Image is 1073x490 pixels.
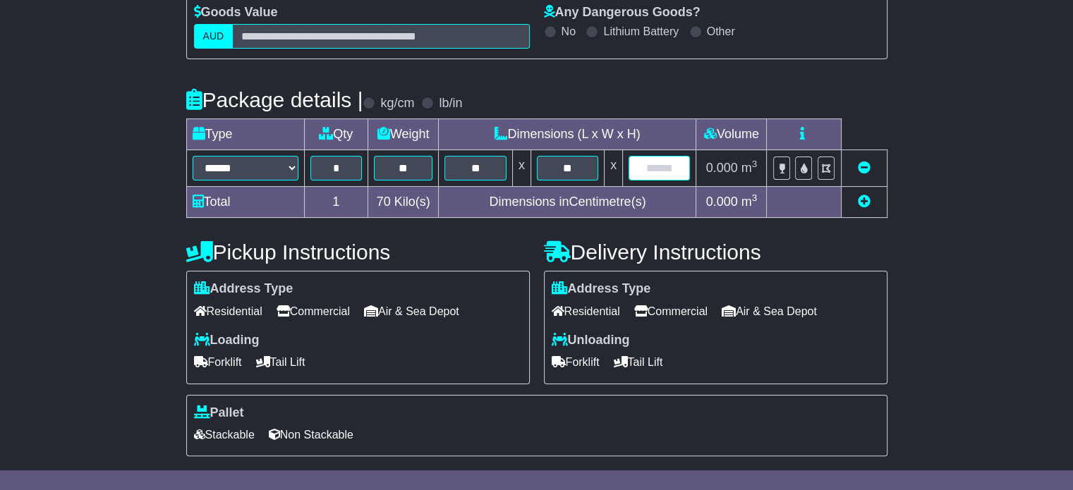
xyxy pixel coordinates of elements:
label: Goods Value [194,5,278,20]
label: Any Dangerous Goods? [544,5,701,20]
span: Forklift [194,351,242,373]
label: Unloading [552,333,630,348]
span: 70 [377,195,391,209]
span: Stackable [194,424,255,446]
label: No [562,25,576,38]
td: Type [186,119,304,150]
label: Loading [194,333,260,348]
span: Tail Lift [614,351,663,373]
span: Air & Sea Depot [364,300,459,322]
label: lb/in [439,96,462,111]
td: Qty [304,119,368,150]
td: Total [186,187,304,218]
label: Address Type [194,281,293,297]
td: Volume [696,119,767,150]
h4: Delivery Instructions [544,240,887,264]
span: Commercial [634,300,708,322]
span: Residential [552,300,620,322]
h4: Pickup Instructions [186,240,530,264]
span: m [741,161,758,175]
td: x [512,150,531,187]
td: x [605,150,623,187]
a: Remove this item [858,161,871,175]
span: m [741,195,758,209]
label: Address Type [552,281,651,297]
label: Lithium Battery [603,25,679,38]
td: 1 [304,187,368,218]
span: 0.000 [706,195,738,209]
label: AUD [194,24,234,49]
sup: 3 [752,192,758,203]
span: Forklift [552,351,600,373]
span: 0.000 [706,161,738,175]
span: Commercial [277,300,350,322]
sup: 3 [752,159,758,169]
h4: Package details | [186,88,363,111]
label: kg/cm [380,96,414,111]
a: Add new item [858,195,871,209]
td: Kilo(s) [368,187,439,218]
label: Other [707,25,735,38]
td: Weight [368,119,439,150]
td: Dimensions in Centimetre(s) [439,187,696,218]
span: Residential [194,300,262,322]
span: Tail Lift [256,351,305,373]
label: Pallet [194,405,244,421]
td: Dimensions (L x W x H) [439,119,696,150]
span: Non Stackable [269,424,353,446]
span: Air & Sea Depot [722,300,817,322]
